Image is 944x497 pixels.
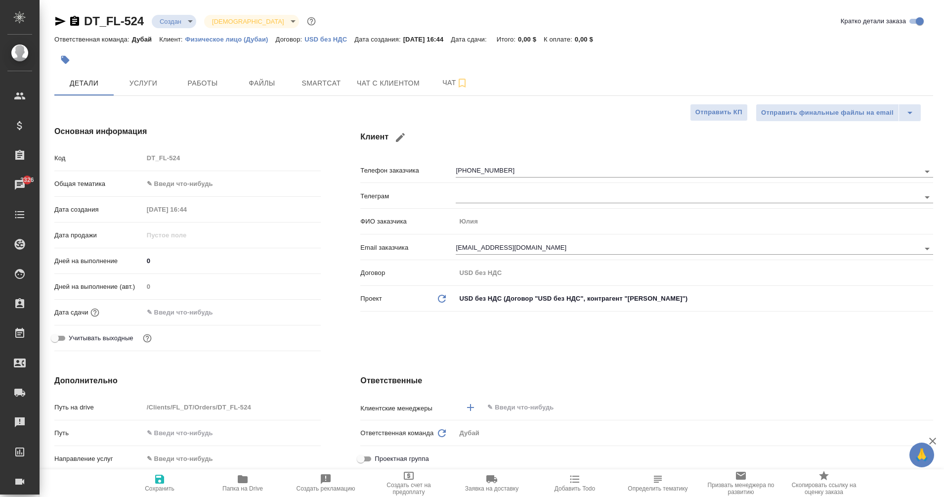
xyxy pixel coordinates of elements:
[143,451,321,467] div: ✎ Введи что-нибудь
[690,104,748,121] button: Отправить КП
[69,15,81,27] button: Скопировать ссылку
[699,469,782,497] button: Призвать менеджера по развитию
[143,279,321,294] input: Пустое поле
[518,36,544,43] p: 0,00 $
[120,77,167,90] span: Услуги
[54,454,143,464] p: Направление услуг
[360,268,456,278] p: Договор
[695,107,742,118] span: Отправить КП
[54,282,143,292] p: Дней на выполнение (авт.)
[909,443,934,467] button: 🙏
[145,485,174,492] span: Сохранить
[54,428,143,438] p: Путь
[920,165,934,179] button: Open
[54,308,88,317] p: Дата сдачи
[431,77,479,89] span: Чат
[375,454,429,464] span: Проектная группа
[143,176,321,192] div: ✎ Введи что-нибудь
[84,14,144,28] a: DT_FL-524
[54,36,132,43] p: Ответственная команда:
[360,428,433,438] p: Ответственная команда
[159,36,185,43] p: Клиент:
[360,191,456,201] p: Телеграм
[705,482,776,496] span: Призвать менеджера по развитию
[284,469,367,497] button: Создать рекламацию
[276,36,305,43] p: Договор:
[373,482,444,496] span: Создать счет на предоплату
[456,77,468,89] svg: Подписаться
[54,230,143,240] p: Дата продажи
[143,202,230,217] input: Пустое поле
[141,332,154,345] button: Выбери, если сб и вс нужно считать рабочими днями для выполнения заказа.
[297,485,355,492] span: Создать рекламацию
[54,15,66,27] button: Скопировать ссылку для ЯМессенджера
[360,294,382,304] p: Проект
[143,400,321,414] input: Пустое поле
[201,469,284,497] button: Папка на Drive
[305,15,318,28] button: Доп статусы указывают на важность/срочность заказа
[157,17,184,26] button: Создан
[360,166,456,176] p: Телефон заказчика
[14,175,40,185] span: 3326
[143,151,321,165] input: Пустое поле
[185,35,276,43] a: Физическое лицо (Дубаи)
[54,153,143,163] p: Код
[360,404,456,413] p: Клиентские менеджеры
[143,305,230,319] input: ✎ Введи что-нибудь
[304,36,354,43] p: USD без НДС
[69,333,133,343] span: Учитывать выходные
[360,375,933,387] h4: Ответственные
[54,49,76,71] button: Добавить тэг
[928,407,930,408] button: Open
[54,256,143,266] p: Дней на выполнение
[143,426,321,440] input: ✎ Введи что-нибудь
[497,36,518,43] p: Итого:
[913,445,930,465] span: 🙏
[403,36,451,43] p: [DATE] 16:44
[54,205,143,215] p: Дата создания
[616,469,699,497] button: Определить тематику
[179,77,226,90] span: Работы
[357,77,420,90] span: Чат с клиентом
[132,36,160,43] p: Дубай
[459,396,482,419] button: Добавить менеджера
[761,107,894,119] span: Отправить финальные файлы на email
[456,214,933,228] input: Пустое поле
[782,469,865,497] button: Скопировать ссылку на оценку заказа
[54,126,321,137] h4: Основная информация
[152,15,196,28] div: Создан
[450,469,533,497] button: Заявка на доставку
[456,425,933,442] div: Дубай
[204,15,299,28] div: Создан
[555,485,595,492] span: Добавить Todo
[456,266,933,280] input: Пустое поле
[118,469,201,497] button: Сохранить
[465,485,518,492] span: Заявка на доставку
[54,179,143,189] p: Общая тематика
[209,17,287,26] button: [DEMOGRAPHIC_DATA]
[756,104,899,122] button: Отправить финальные файлы на email
[60,77,108,90] span: Детали
[222,485,263,492] span: Папка на Drive
[544,36,575,43] p: К оплате:
[841,16,906,26] span: Кратко детали заказа
[360,217,456,226] p: ФИО заказчика
[147,454,309,464] div: ✎ Введи что-нибудь
[54,375,321,387] h4: Дополнительно
[451,36,489,43] p: Дата сдачи:
[920,190,934,204] button: Open
[533,469,616,497] button: Добавить Todo
[920,242,934,256] button: Open
[147,179,309,189] div: ✎ Введи что-нибудь
[354,36,403,43] p: Дата создания:
[238,77,286,90] span: Файлы
[143,254,321,268] input: ✎ Введи что-нибудь
[360,126,933,149] h4: Клиент
[788,482,859,496] span: Скопировать ссылку на оценку заказа
[2,173,37,197] a: 3326
[575,36,601,43] p: 0,00 $
[298,77,345,90] span: Smartcat
[486,402,897,413] input: ✎ Введи что-нибудь
[143,228,230,242] input: Пустое поле
[88,306,101,319] button: Если добавить услуги и заполнить их объемом, то дата рассчитается автоматически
